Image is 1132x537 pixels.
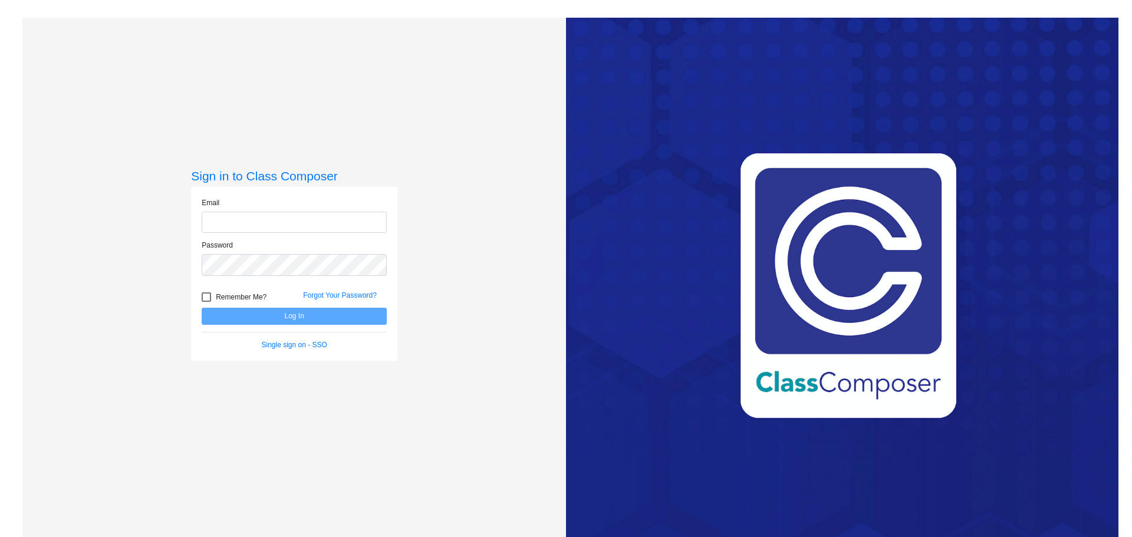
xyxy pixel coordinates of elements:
[202,308,387,325] button: Log In
[202,197,219,208] label: Email
[191,169,397,183] h3: Sign in to Class Composer
[202,240,233,251] label: Password
[216,290,266,304] span: Remember Me?
[262,341,327,349] a: Single sign on - SSO
[303,291,377,299] a: Forgot Your Password?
